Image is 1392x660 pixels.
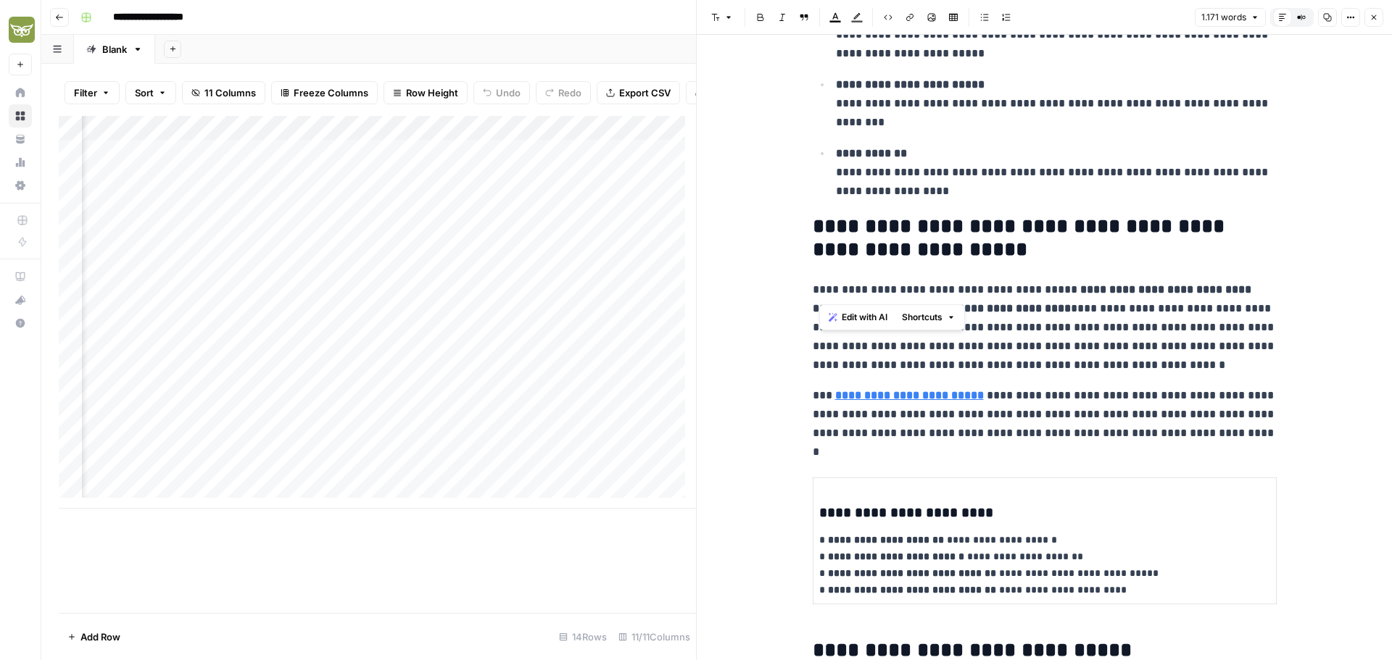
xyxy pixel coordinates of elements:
div: Blank [102,42,127,57]
button: Add Row [59,625,129,648]
span: Export CSV [619,85,671,100]
span: Sort [135,85,154,100]
span: Freeze Columns [294,85,368,100]
span: Undo [496,85,521,100]
div: 14 Rows [553,625,613,648]
a: Home [9,81,32,104]
span: Edit with AI [842,311,887,324]
a: Blank [74,35,155,64]
div: What's new? [9,289,31,311]
span: Row Height [406,85,458,100]
button: Freeze Columns [271,81,378,104]
span: Add Row [80,630,120,644]
button: 1.171 words [1195,8,1266,27]
div: 11/11 Columns [613,625,696,648]
span: Redo [558,85,581,100]
button: What's new? [9,288,32,312]
span: 1.171 words [1201,11,1246,24]
a: Your Data [9,128,32,151]
button: 11 Columns [182,81,265,104]
button: Shortcuts [896,308,961,327]
button: Sort [125,81,176,104]
a: Browse [9,104,32,128]
img: Evergreen Media Logo [9,17,35,43]
a: Settings [9,174,32,197]
span: 11 Columns [204,85,256,100]
button: Redo [536,81,591,104]
button: Help + Support [9,312,32,335]
button: Workspace: Evergreen Media [9,12,32,48]
button: Undo [473,81,530,104]
span: Filter [74,85,97,100]
button: Filter [65,81,120,104]
a: AirOps Academy [9,265,32,288]
button: Export CSV [597,81,680,104]
button: Row Height [384,81,468,104]
span: Shortcuts [902,311,942,324]
button: Edit with AI [823,308,893,327]
a: Usage [9,151,32,174]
